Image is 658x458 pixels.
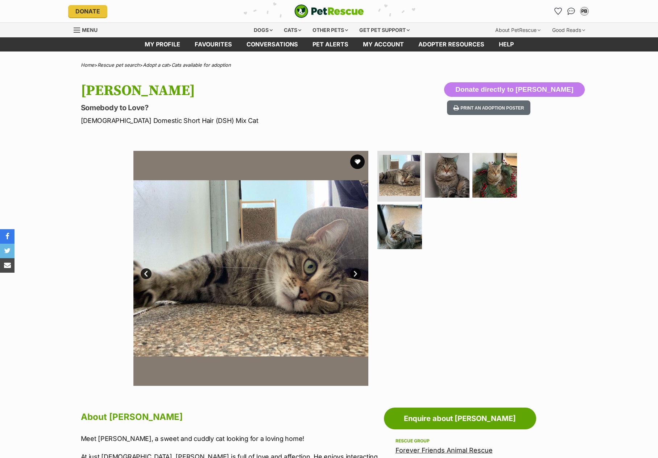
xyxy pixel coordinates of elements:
div: PB [581,8,588,15]
button: My account [579,5,590,17]
h1: [PERSON_NAME] [81,82,388,99]
a: Favourites [187,37,239,51]
img: Photo of Freddy Meowcury [472,153,517,198]
ul: Account quick links [553,5,590,17]
a: Prev [141,268,152,279]
a: Forever Friends Animal Rescue [396,446,493,454]
button: Donate directly to [PERSON_NAME] [444,82,584,97]
a: My account [356,37,411,51]
a: Adopter resources [411,37,492,51]
button: Print an adoption poster [447,100,530,115]
div: Other pets [307,23,353,37]
div: Get pet support [354,23,415,37]
a: Cats available for adoption [171,62,231,68]
a: conversations [239,37,305,51]
p: Somebody to Love? [81,103,388,113]
a: Favourites [553,5,564,17]
h2: About [PERSON_NAME] [81,409,380,425]
a: Home [81,62,94,68]
a: Adopt a cat [143,62,168,68]
a: Pet alerts [305,37,356,51]
span: Menu [82,27,98,33]
div: Rescue group [396,438,525,444]
a: Conversations [566,5,577,17]
a: Enquire about [PERSON_NAME] [384,408,536,429]
div: Dogs [249,23,278,37]
a: Next [350,268,361,279]
a: Rescue pet search [98,62,140,68]
img: logo-cat-932fe2b9b8326f06289b0f2fb663e598f794de774fb13d1741a6617ecf9a85b4.svg [294,4,364,18]
button: favourite [350,154,365,169]
a: Help [492,37,521,51]
a: Menu [74,23,103,36]
a: Donate [68,5,107,17]
div: Cats [279,23,306,37]
img: chat-41dd97257d64d25036548639549fe6c8038ab92f7586957e7f3b1b290dea8141.svg [567,8,575,15]
p: Meet [PERSON_NAME], a sweet and cuddly cat looking for a loving home! [81,434,380,443]
div: About PetRescue [490,23,546,37]
a: PetRescue [294,4,364,18]
a: My profile [137,37,187,51]
img: Photo of Freddy Meowcury [425,153,469,198]
div: > > > [63,62,596,68]
img: Photo of Freddy Meowcury [133,151,368,386]
div: Good Reads [547,23,590,37]
p: [DEMOGRAPHIC_DATA] Domestic Short Hair (DSH) Mix Cat [81,116,388,125]
img: Photo of Freddy Meowcury [379,155,420,196]
img: Photo of Freddy Meowcury [377,205,422,249]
